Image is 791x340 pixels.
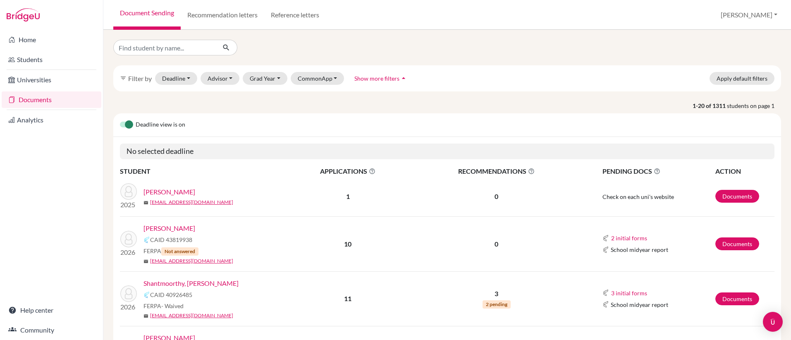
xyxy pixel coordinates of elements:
[2,302,101,318] a: Help center
[411,192,582,201] p: 0
[483,300,511,309] span: 2 pending
[2,91,101,108] a: Documents
[150,257,233,265] a: [EMAIL_ADDRESS][DOMAIN_NAME]
[602,301,609,308] img: Common App logo
[611,233,648,243] button: 2 initial forms
[2,51,101,68] a: Students
[150,199,233,206] a: [EMAIL_ADDRESS][DOMAIN_NAME]
[347,72,415,85] button: Show more filtersarrow_drop_up
[346,192,350,200] b: 1
[120,247,137,257] p: 2026
[411,239,582,249] p: 0
[120,302,137,312] p: 2026
[291,72,344,85] button: CommonApp
[113,40,216,55] input: Find student by name...
[715,190,759,203] a: Documents
[602,166,715,176] span: PENDING DOCS
[715,237,759,250] a: Documents
[120,200,137,210] p: 2025
[611,300,668,309] span: School midyear report
[143,314,148,318] span: mail
[354,75,399,82] span: Show more filters
[727,101,781,110] span: students on page 1
[602,290,609,296] img: Common App logo
[143,237,150,243] img: Common App logo
[2,112,101,128] a: Analytics
[2,322,101,338] a: Community
[120,183,137,200] img: Millan, Therese Marian
[143,187,195,197] a: [PERSON_NAME]
[120,144,774,159] h5: No selected deadline
[344,240,351,248] b: 10
[717,7,781,23] button: [PERSON_NAME]
[611,245,668,254] span: School midyear report
[143,200,148,205] span: mail
[602,193,674,200] span: Check on each uni's website
[150,235,192,244] span: CAID 43819938
[143,247,198,256] span: FERPA
[150,312,233,319] a: [EMAIL_ADDRESS][DOMAIN_NAME]
[161,302,184,309] span: - Waived
[143,302,184,310] span: FERPA
[120,75,127,81] i: filter_list
[344,295,351,302] b: 11
[155,72,197,85] button: Deadline
[120,166,285,177] th: STUDENT
[143,259,148,264] span: mail
[120,231,137,247] img: Dalton, Gracie
[2,31,101,48] a: Home
[602,235,609,242] img: Common App logo
[411,166,582,176] span: RECOMMENDATIONS
[136,120,185,130] span: Deadline view is on
[120,285,137,302] img: Shantmoorthy, Ishanth
[150,290,192,299] span: CAID 40926485
[602,247,609,253] img: Common App logo
[411,289,582,299] p: 3
[715,166,774,177] th: ACTION
[715,292,759,305] a: Documents
[143,292,150,298] img: Common App logo
[243,72,287,85] button: Grad Year
[286,166,410,176] span: APPLICATIONS
[763,312,783,332] div: Open Intercom Messenger
[143,223,195,233] a: [PERSON_NAME]
[399,74,408,82] i: arrow_drop_up
[7,8,40,22] img: Bridge-U
[143,278,239,288] a: Shantmoorthy, [PERSON_NAME]
[161,247,198,256] span: Not answered
[611,288,648,298] button: 3 initial forms
[201,72,240,85] button: Advisor
[693,101,727,110] strong: 1-20 of 1311
[710,72,774,85] button: Apply default filters
[128,74,152,82] span: Filter by
[2,72,101,88] a: Universities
